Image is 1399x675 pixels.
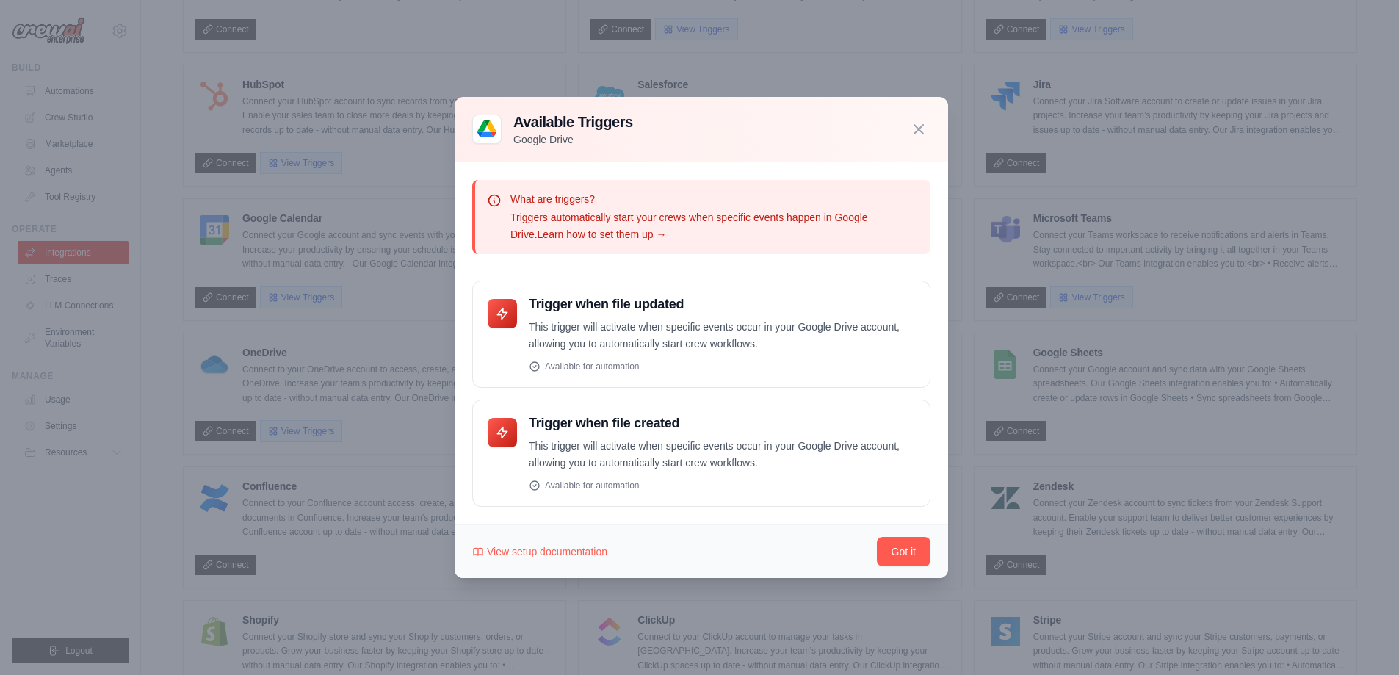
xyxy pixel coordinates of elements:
[487,544,607,559] span: View setup documentation
[529,361,915,372] div: Available for automation
[510,192,919,206] p: What are triggers?
[538,228,667,240] a: Learn how to set them up →
[513,132,633,147] p: Google Drive
[513,112,633,132] h3: Available Triggers
[529,480,915,491] div: Available for automation
[510,209,919,243] p: Triggers automatically start your crews when specific events happen in Google Drive.
[472,115,502,144] img: Google Drive
[529,296,915,313] h4: Trigger when file updated
[877,537,930,566] button: Got it
[529,438,915,472] p: This trigger will activate when specific events occur in your Google Drive account, allowing you ...
[472,544,607,559] a: View setup documentation
[529,415,915,432] h4: Trigger when file created
[529,319,915,353] p: This trigger will activate when specific events occur in your Google Drive account, allowing you ...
